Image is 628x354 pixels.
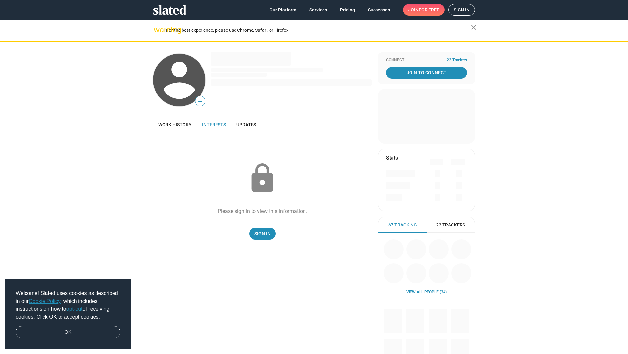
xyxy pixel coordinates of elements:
div: Connect [386,58,467,63]
a: Sign In [249,228,276,240]
span: Work history [158,122,192,127]
span: Welcome! Slated uses cookies as described in our , which includes instructions on how to of recei... [16,289,120,321]
a: Services [304,4,332,16]
mat-icon: warning [154,26,162,34]
div: Please sign in to view this information. [218,208,307,215]
a: dismiss cookie message [16,326,120,339]
span: Sign in [454,4,470,15]
a: Updates [231,117,261,132]
a: Join To Connect [386,67,467,79]
span: 22 Trackers [447,58,467,63]
span: Join To Connect [387,67,466,79]
mat-icon: close [470,23,478,31]
a: View all People (34) [406,290,447,295]
span: Our Platform [270,4,296,16]
span: Successes [368,4,390,16]
span: Interests [202,122,226,127]
div: For the best experience, please use Chrome, Safari, or Firefox. [166,26,471,35]
a: Our Platform [264,4,302,16]
a: Interests [197,117,231,132]
span: for free [419,4,439,16]
span: Updates [236,122,256,127]
a: Sign in [448,4,475,16]
span: 67 Tracking [388,222,417,228]
a: Successes [363,4,395,16]
span: 22 Trackers [436,222,465,228]
div: cookieconsent [5,279,131,349]
a: Cookie Policy [29,298,61,304]
a: Pricing [335,4,360,16]
span: Pricing [340,4,355,16]
a: Work history [153,117,197,132]
a: opt-out [66,306,83,312]
mat-icon: lock [246,162,279,195]
span: — [195,97,205,106]
span: Sign In [254,228,270,240]
span: Services [309,4,327,16]
mat-card-title: Stats [386,154,398,161]
span: Join [408,4,439,16]
a: Joinfor free [403,4,445,16]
